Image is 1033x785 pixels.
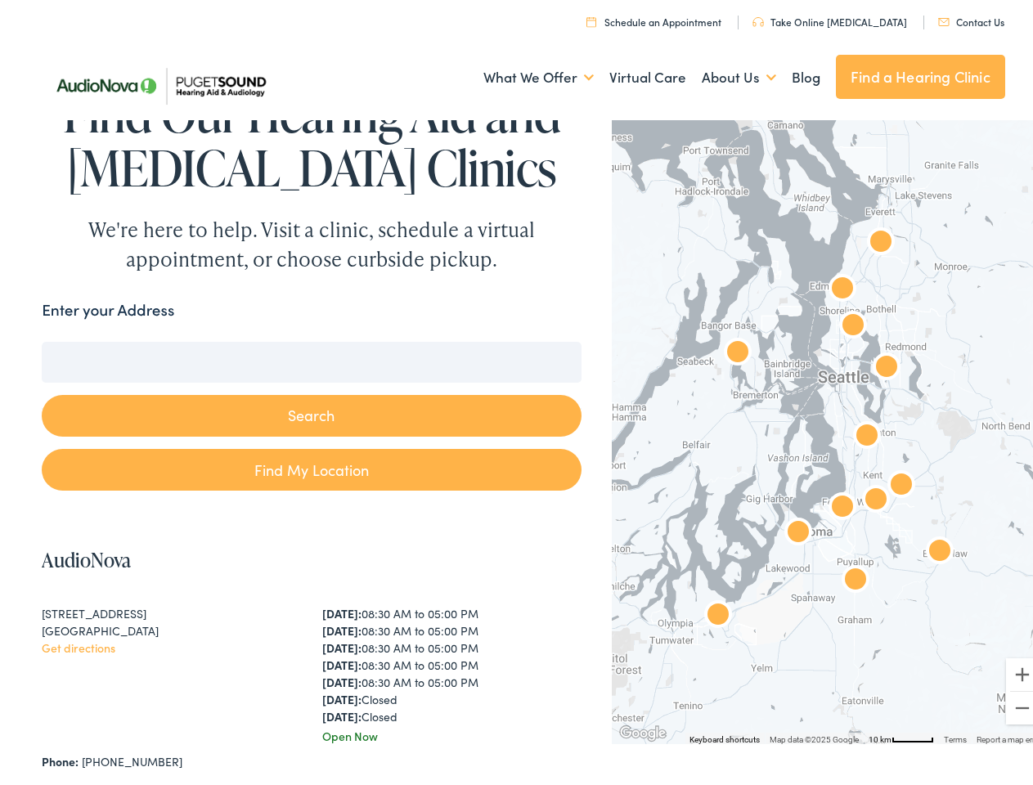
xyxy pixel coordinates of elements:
[861,219,901,258] div: Puget Sound Hearing Aid &#038; Audiology by AudioNova
[869,730,892,739] span: 10 km
[42,600,301,617] div: [STREET_ADDRESS]
[823,266,862,305] div: AudioNova
[42,635,115,651] a: Get directions
[856,477,896,516] div: AudioNova
[882,462,921,501] div: AudioNova
[770,730,859,739] span: Map data ©2025 Google
[792,43,820,103] a: Blog
[616,718,670,739] a: Open this area in Google Maps (opens a new window)
[847,413,887,452] div: AudioNova
[867,344,906,384] div: AudioNova
[42,541,131,568] a: AudioNova
[698,592,738,631] div: AudioNova
[823,484,862,523] div: AudioNova
[322,723,582,740] div: Open Now
[483,43,594,103] a: What We Offer
[42,337,581,378] input: Enter your address or zip code
[586,10,721,24] a: Schedule an Appointment
[42,82,581,190] h1: Find Our Hearing Aid and [MEDICAL_DATA] Clinics
[836,557,875,596] div: AudioNova
[82,748,182,765] a: [PHONE_NUMBER]
[322,703,362,720] strong: [DATE]:
[938,13,950,21] img: utility icon
[689,729,760,741] button: Keyboard shortcuts
[616,718,670,739] img: Google
[42,748,79,765] strong: Phone:
[586,11,596,22] img: utility icon
[609,43,686,103] a: Virtual Care
[718,330,757,369] div: AudioNova
[864,728,939,739] button: Map Scale: 10 km per 48 pixels
[752,12,764,22] img: utility icon
[938,10,1004,24] a: Contact Us
[779,509,818,549] div: AudioNova
[322,686,362,702] strong: [DATE]:
[322,600,582,720] div: 08:30 AM to 05:00 PM 08:30 AM to 05:00 PM 08:30 AM to 05:00 PM 08:30 AM to 05:00 PM 08:30 AM to 0...
[322,600,362,617] strong: [DATE]:
[50,210,573,269] div: We're here to help. Visit a clinic, schedule a virtual appointment, or choose curbside pickup.
[836,50,1005,94] a: Find a Hearing Clinic
[322,652,362,668] strong: [DATE]:
[944,730,967,739] a: Terms (opens in new tab)
[920,528,959,567] div: AudioNova
[42,444,581,486] a: Find My Location
[322,617,362,634] strong: [DATE]:
[322,669,362,685] strong: [DATE]:
[833,303,873,342] div: AudioNova
[42,294,174,317] label: Enter your Address
[702,43,776,103] a: About Us
[752,10,907,24] a: Take Online [MEDICAL_DATA]
[42,390,581,432] button: Search
[42,617,301,635] div: [GEOGRAPHIC_DATA]
[322,635,362,651] strong: [DATE]:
